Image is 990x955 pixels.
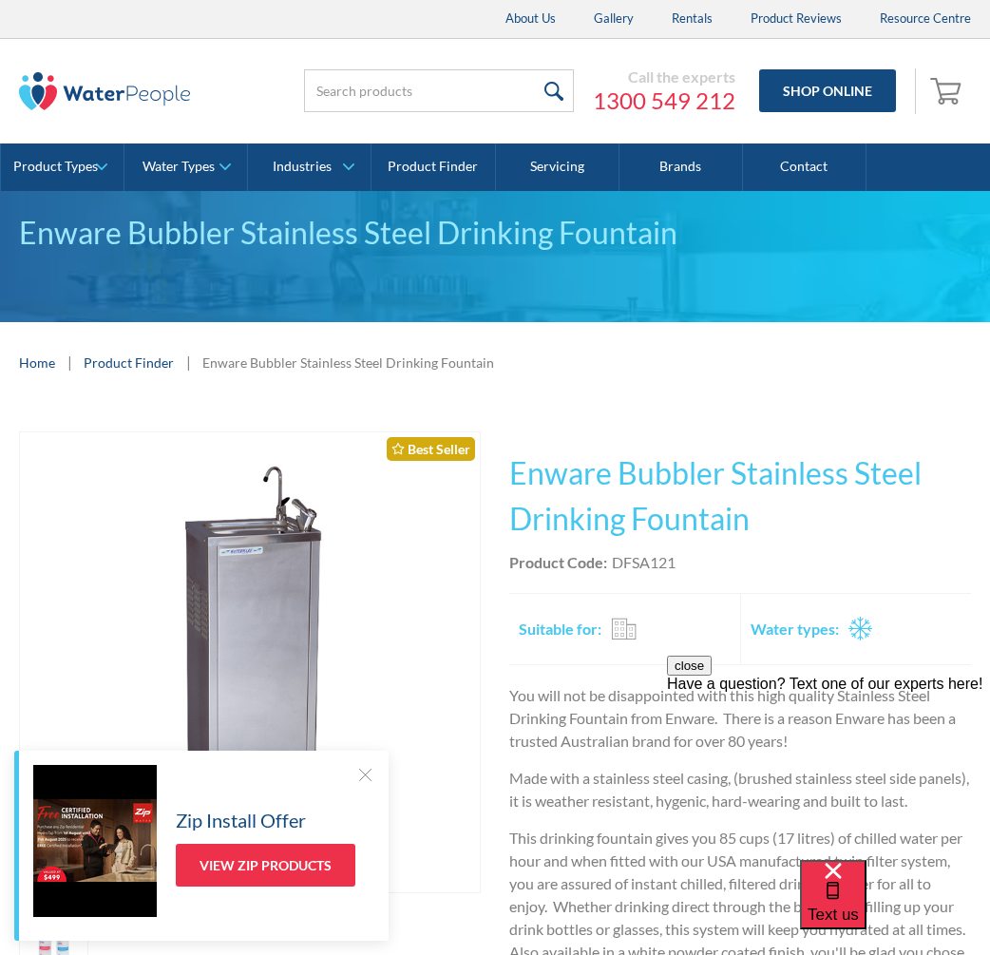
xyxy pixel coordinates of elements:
img: Zip Install Offer [33,765,157,917]
a: Water Types [124,143,247,191]
a: Servicing [496,143,619,191]
div: DFSA121 [612,551,676,574]
iframe: podium webchat widget prompt [667,656,990,884]
a: Brands [619,143,743,191]
a: Product Types [1,143,124,191]
div: | [65,351,74,373]
img: shopping cart [930,75,966,105]
div: Call the experts [593,67,735,86]
img: Enware Bubbler Stainless Steel Drinking Fountain [20,432,480,892]
input: Search products [304,69,574,112]
h1: Enware Bubbler Stainless Steel Drinking Fountain [509,450,971,542]
a: Shop Online [759,69,896,112]
a: Home [19,353,55,372]
img: The Water People [19,72,190,110]
div: | [183,351,193,373]
a: Product Finder [84,353,174,372]
p: Made with a stainless steel casing, (brushed stainless steel side panels), it is weather resistan... [509,767,971,812]
div: Water Types [143,159,215,175]
div: Product Types [13,159,98,175]
a: Product Finder [371,143,495,191]
p: You will not be disappointed with this high quality Stainless Steel Drinking Fountain from Enware... [509,684,971,753]
a: Industries [248,143,371,191]
a: Contact [743,143,866,191]
div: Enware Bubbler Stainless Steel Drinking Fountain [202,353,494,372]
a: open lightbox [19,431,481,893]
h5: Zip Install Offer [176,806,306,834]
a: 1300 549 212 [593,86,735,115]
iframe: podium webchat widget bubble [800,860,990,955]
a: View Zip Products [176,844,355,887]
h2: Water types: [751,618,839,640]
div: Enware Bubbler Stainless Steel Drinking Fountain [19,210,971,256]
h2: Suitable for: [519,618,601,640]
a: Open empty cart [925,68,971,114]
strong: Product Code: [509,553,607,571]
div: Industries [273,159,332,175]
div: Best Seller [387,437,475,461]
